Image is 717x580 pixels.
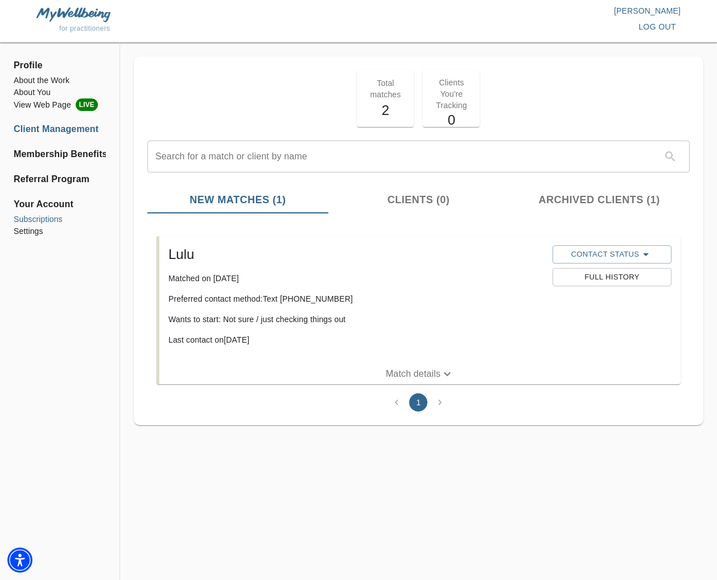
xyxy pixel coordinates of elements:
[14,147,106,161] a: Membership Benefits
[430,77,473,111] p: Clients You're Tracking
[553,268,671,286] button: Full History
[409,393,427,412] button: page 1
[634,17,681,38] button: log out
[14,172,106,186] a: Referral Program
[14,225,106,237] a: Settings
[14,59,106,72] span: Profile
[364,101,407,120] h5: 2
[638,20,676,34] span: log out
[358,5,681,17] p: [PERSON_NAME]
[14,98,106,111] li: View Web Page
[154,192,322,208] span: New Matches (1)
[516,192,683,208] span: Archived Clients (1)
[59,24,110,32] span: for practitioners
[14,198,106,211] span: Your Account
[159,364,681,384] button: Match details
[14,122,106,136] a: Client Management
[36,7,110,22] img: MyWellbeing
[553,245,671,264] button: Contact Status
[168,314,543,325] p: Wants to start: Not sure / just checking things out
[335,192,502,208] span: Clients (0)
[168,334,543,345] p: Last contact on [DATE]
[558,271,666,284] span: Full History
[14,87,106,98] a: About You
[386,367,440,381] p: Match details
[7,548,32,573] div: Accessibility Menu
[168,273,543,284] p: Matched on [DATE]
[558,248,666,261] span: Contact Status
[168,245,543,264] h5: Lulu
[430,111,473,129] h5: 0
[14,75,106,87] a: About the Work
[386,393,451,412] nav: pagination navigation
[168,293,543,305] p: Preferred contact method: Text [PHONE_NUMBER]
[14,98,106,111] a: View Web PageLIVE
[14,213,106,225] a: Subscriptions
[364,77,407,100] p: Total matches
[76,98,98,111] span: LIVE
